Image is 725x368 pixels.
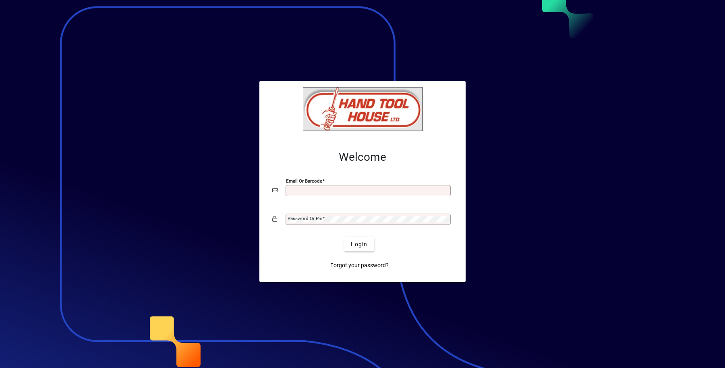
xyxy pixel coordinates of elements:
a: Forgot your password? [327,258,392,272]
button: Login [344,237,374,252]
mat-label: Email or Barcode [286,178,322,184]
span: Login [351,240,367,249]
mat-label: Password or Pin [288,216,322,221]
h2: Welcome [272,150,453,164]
span: Forgot your password? [330,261,389,270]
